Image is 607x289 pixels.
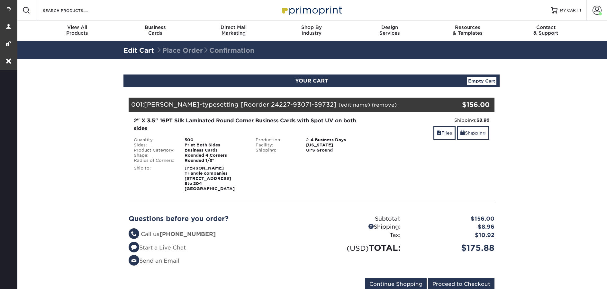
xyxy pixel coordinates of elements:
[144,101,337,108] span: [PERSON_NAME]-typesetting [Reorder 24227-93071-59732]
[42,6,105,14] input: SEARCH PRODUCTS.....
[405,242,499,254] div: $175.88
[129,258,179,264] a: Send an Email
[251,143,302,148] div: Facility:
[38,24,116,36] div: Products
[433,126,456,140] a: Files
[507,21,585,41] a: Contact& Support
[180,153,251,158] div: Rounded 4 Corners
[312,223,405,231] div: Shipping:
[377,117,489,123] div: Shipping:
[116,21,195,41] a: BusinessCards
[429,24,507,30] span: Resources
[429,24,507,36] div: & Templates
[123,47,154,54] a: Edit Cart
[405,223,499,231] div: $8.96
[457,126,489,140] a: Shipping
[476,118,489,123] strong: $8.96
[460,130,465,136] span: shipping
[195,21,273,41] a: Direct MailMarketing
[195,24,273,36] div: Marketing
[116,24,195,36] div: Cards
[350,21,429,41] a: DesignServices
[405,215,499,223] div: $156.00
[129,137,180,143] div: Quantity:
[312,215,405,223] div: Subtotal:
[180,143,251,148] div: Print Both Sides
[129,148,180,153] div: Product Category:
[180,137,251,143] div: 500
[251,148,302,153] div: Shipping:
[347,244,369,252] small: (USD)
[273,21,351,41] a: Shop ByIndustry
[156,47,254,54] span: Place Order Confirmation
[279,3,344,17] img: Primoprint
[159,231,216,237] strong: [PHONE_NUMBER]
[467,77,496,85] a: Empty Cart
[134,117,367,132] div: 2" X 3.5" 16PT Silk Laminated Round Corner Business Cards with Spot UV on both sides
[116,24,195,30] span: Business
[372,102,397,108] a: (remove)
[350,24,429,30] span: Design
[129,230,307,239] li: Call us
[129,244,186,251] a: Start a Live Chat
[185,166,235,191] strong: [PERSON_NAME] Triangle companies [STREET_ADDRESS] Ste 204 [GEOGRAPHIC_DATA]
[38,21,116,41] a: View AllProducts
[129,158,180,163] div: Radius of Corners:
[301,137,372,143] div: 2-4 Business Days
[301,143,372,148] div: [US_STATE]
[312,242,405,254] div: TOTAL:
[129,98,433,112] div: 001:
[129,153,180,158] div: Shape:
[560,8,578,13] span: MY CART
[273,24,351,36] div: Industry
[339,102,370,108] a: (edit name)
[429,21,507,41] a: Resources& Templates
[433,100,490,109] div: $156.00
[180,158,251,163] div: Rounded 1/8"
[301,148,372,153] div: UPS Ground
[350,24,429,36] div: Services
[405,231,499,240] div: $10.92
[437,130,441,136] span: files
[507,24,585,36] div: & Support
[180,148,251,153] div: Business Cards
[129,166,180,191] div: Ship to:
[273,24,351,30] span: Shop By
[38,24,116,30] span: View All
[251,137,302,143] div: Production:
[507,24,585,30] span: Contact
[295,78,328,84] span: YOUR CART
[312,231,405,240] div: Tax:
[195,24,273,30] span: Direct Mail
[129,215,307,223] h2: Questions before you order?
[580,8,581,13] span: 1
[129,143,180,148] div: Sides:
